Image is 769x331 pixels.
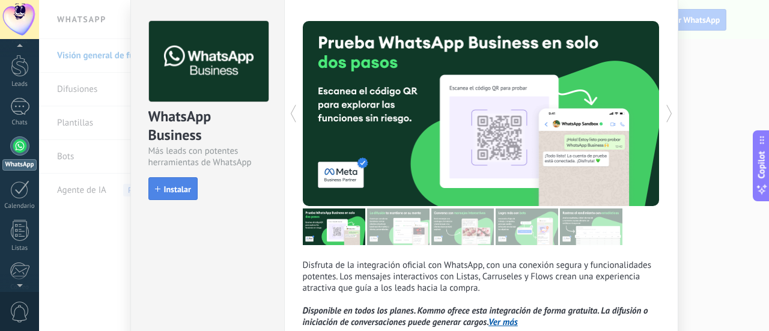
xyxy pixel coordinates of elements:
div: Calendario [2,202,37,210]
div: Chats [2,119,37,127]
button: Instalar [148,177,198,200]
div: WhatsApp [2,159,37,171]
img: tour_image_62c9952fc9cf984da8d1d2aa2c453724.png [496,208,558,245]
img: tour_image_1009fe39f4f058b759f0df5a2b7f6f06.png [431,208,494,245]
i: Disponible en todos los planes. Kommo ofrece esta integración de forma gratuita. La difusión o in... [303,305,648,328]
div: WhatsApp Business [148,107,267,145]
span: Instalar [164,185,191,193]
img: logo_main.png [149,21,269,102]
img: tour_image_cc27419dad425b0ae96c2716632553fa.png [367,208,430,245]
img: tour_image_cc377002d0016b7ebaeb4dbe65cb2175.png [560,208,622,245]
div: Leads [2,80,37,88]
div: Más leads con potentes herramientas de WhatsApp [148,145,267,168]
a: Ver más [488,317,518,328]
span: Copilot [756,151,768,178]
p: Disfruta de la integración oficial con WhatsApp, con una conexión segura y funcionalidades potent... [303,260,660,328]
div: Listas [2,244,37,252]
img: tour_image_7a4924cebc22ed9e3259523e50fe4fd6.png [303,208,365,245]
